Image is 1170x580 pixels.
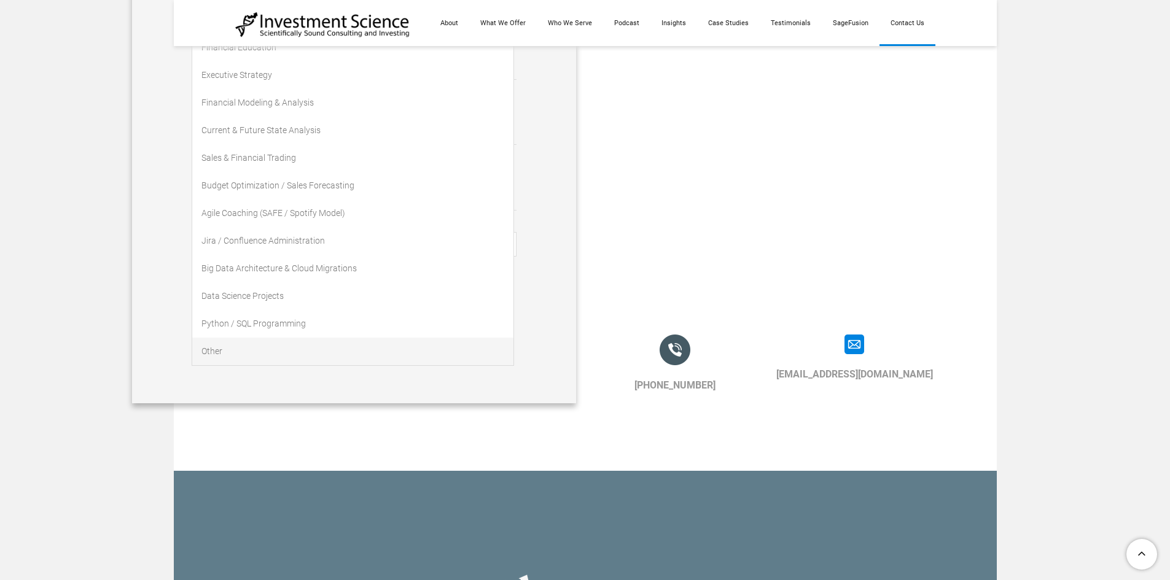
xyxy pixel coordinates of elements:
[192,338,513,365] a: Other
[844,334,864,354] img: Picture
[192,89,513,117] a: Financial Modeling & Analysis
[235,11,410,38] img: Investment Science | NYC Consulting Services
[776,368,933,380] a: [EMAIL_ADDRESS][DOMAIN_NAME]
[192,172,513,199] a: Budget Optimization / Sales Forecasting
[660,334,690,365] img: Picture
[192,310,513,338] a: Python / SQL Programming​
[192,61,513,89] a: Executive Strategy
[192,227,513,255] a: Jira / Confluence Administration
[192,282,513,310] a: Data Science Projects
[192,255,513,282] a: Big Data Architecture & Cloud Migrations
[192,34,513,61] a: Financial Education
[192,144,513,172] a: Sales & Financial Trading
[192,199,513,227] a: Agile Coaching (SAFE / Spotify Model)
[192,117,513,144] a: Current & Future State Analysis
[1121,534,1164,574] a: To Top
[634,379,716,391] a: [PHONE_NUMBER]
